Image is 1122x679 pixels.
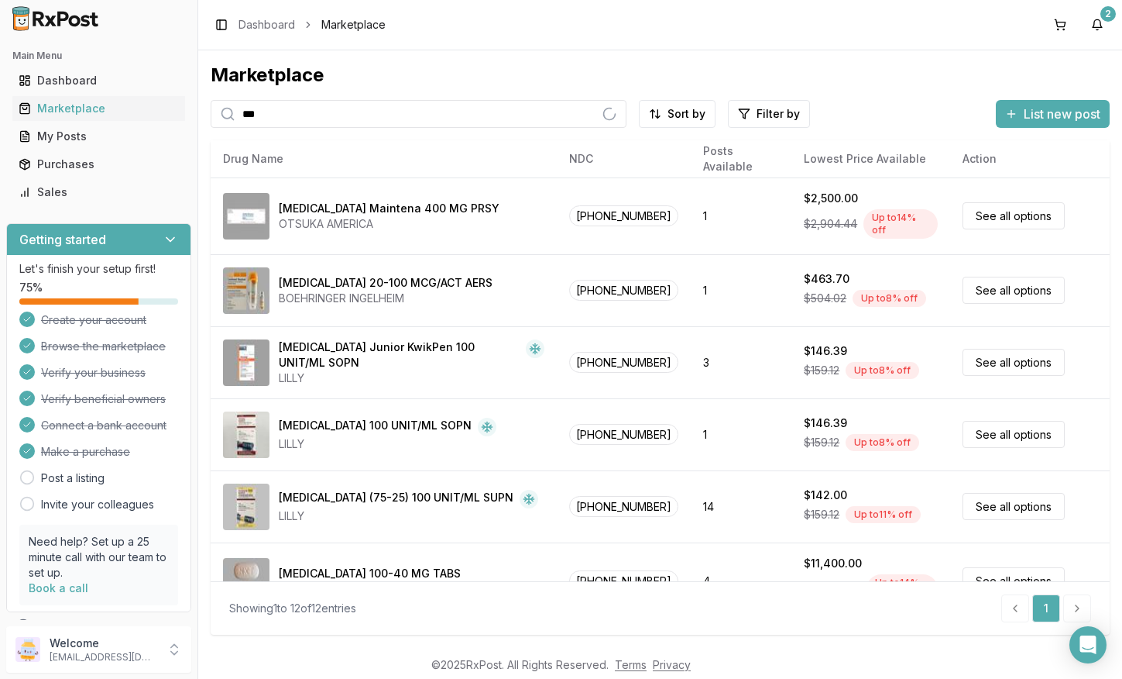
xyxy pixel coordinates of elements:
[804,343,847,359] div: $146.39
[279,581,461,597] div: ABBVIE
[6,124,191,149] button: My Posts
[804,556,862,571] div: $11,400.00
[1100,6,1116,22] div: 2
[223,558,269,605] img: Mavyret 100-40 MG TABS
[19,101,179,116] div: Marketplace
[41,470,105,486] a: Post a listing
[757,106,800,122] span: Filter by
[223,484,269,530] img: HumaLOG Mix 75/25 KwikPen (75-25) 100 UNIT/ML SUPN
[279,418,472,436] div: [MEDICAL_DATA] 100 UNIT/ML SOPN
[279,490,513,508] div: [MEDICAL_DATA] (75-25) 100 UNIT/ML SUPN
[804,291,846,306] span: $504.02
[12,50,185,62] h2: Main Menu
[1069,626,1107,663] div: Open Intercom Messenger
[19,184,179,200] div: Sales
[950,140,1110,178] th: Action
[41,339,166,354] span: Browse the marketplace
[804,507,839,522] span: $159.12
[691,326,791,398] td: 3
[223,412,269,458] img: HumaLOG KwikPen 100 UNIT/ML SOPN
[962,421,1065,448] a: See all options
[804,415,847,431] div: $146.39
[962,349,1065,376] a: See all options
[962,202,1065,229] a: See all options
[996,108,1110,123] a: List new post
[804,191,858,206] div: $2,500.00
[1032,595,1060,622] a: 1
[569,496,678,517] span: [PHONE_NUMBER]
[41,365,146,381] span: Verify your business
[41,497,154,512] a: Invite your colleagues
[279,566,461,581] div: [MEDICAL_DATA] 100-40 MG TABS
[279,436,496,452] div: LILLY
[279,275,492,291] div: [MEDICAL_DATA] 20-100 MCG/ACT AERS
[853,290,926,307] div: Up to 8 % off
[279,201,499,216] div: [MEDICAL_DATA] Maintena 400 MG PRSY
[728,100,810,128] button: Filter by
[691,178,791,254] td: 1
[41,391,166,407] span: Verify beneficial owners
[653,658,691,671] a: Privacy
[19,230,106,249] h3: Getting started
[279,291,492,306] div: BOEHRINGER INGELHEIM
[639,100,715,128] button: Sort by
[866,574,938,604] div: Up to 14 % off
[41,312,146,328] span: Create your account
[804,488,847,503] div: $142.00
[6,612,191,640] button: Support
[569,424,678,445] span: [PHONE_NUMBER]
[6,6,105,31] img: RxPost Logo
[321,17,386,33] span: Marketplace
[569,205,678,226] span: [PHONE_NUMBER]
[962,493,1065,520] a: See all options
[962,277,1065,304] a: See all options
[211,63,1110,88] div: Marketplace
[279,371,544,386] div: LILLY
[691,543,791,619] td: 4
[50,651,157,663] p: [EMAIL_ADDRESS][DOMAIN_NAME]
[12,150,185,178] a: Purchases
[229,601,356,616] div: Showing 1 to 12 of 12 entries
[804,581,860,597] span: $13,200.00
[1001,595,1091,622] nav: pagination
[50,636,157,651] p: Welcome
[29,581,88,595] a: Book a call
[1024,105,1100,123] span: List new post
[996,100,1110,128] button: List new post
[6,96,191,121] button: Marketplace
[12,67,185,95] a: Dashboard
[41,444,130,460] span: Make a purchase
[6,180,191,205] button: Sales
[12,95,185,122] a: Marketplace
[962,567,1065,595] a: See all options
[12,122,185,150] a: My Posts
[569,352,678,373] span: [PHONE_NUMBER]
[846,506,921,523] div: Up to 11 % off
[846,434,919,451] div: Up to 8 % off
[12,178,185,206] a: Sales
[41,418,166,433] span: Connect a bank account
[279,508,538,524] div: LILLY
[569,280,678,301] span: [PHONE_NUMBER]
[238,17,386,33] nav: breadcrumb
[691,254,791,326] td: 1
[557,140,691,178] th: NDC
[804,363,839,378] span: $159.12
[19,73,179,88] div: Dashboard
[804,271,849,287] div: $463.70
[846,362,919,379] div: Up to 8 % off
[15,637,40,662] img: User avatar
[211,140,557,178] th: Drug Name
[29,534,169,581] p: Need help? Set up a 25 minute call with our team to set up.
[279,216,499,232] div: OTSUKA AMERICA
[19,129,179,144] div: My Posts
[223,267,269,314] img: Combivent Respimat 20-100 MCG/ACT AERS
[238,17,295,33] a: Dashboard
[804,216,857,232] span: $2,904.44
[279,339,520,371] div: [MEDICAL_DATA] Junior KwikPen 100 UNIT/ML SOPN
[691,470,791,543] td: 14
[19,280,43,295] span: 75 %
[6,68,191,93] button: Dashboard
[19,157,179,172] div: Purchases
[6,152,191,177] button: Purchases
